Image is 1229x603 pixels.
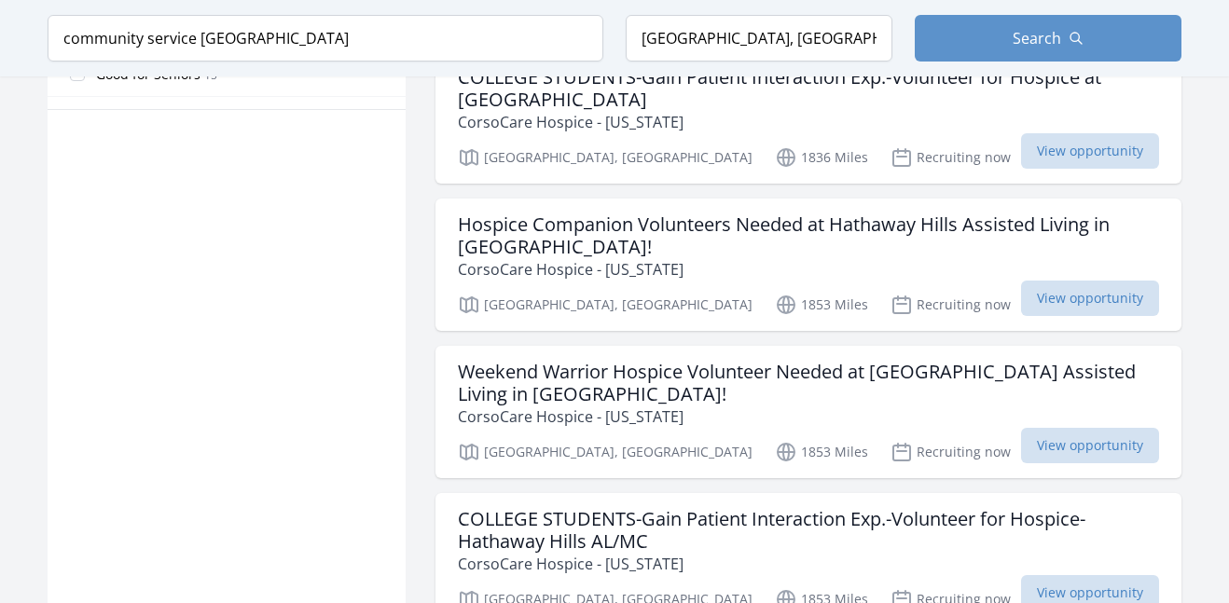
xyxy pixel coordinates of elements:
[458,111,1159,133] p: CorsoCare Hospice - [US_STATE]
[891,146,1011,169] p: Recruiting now
[458,146,753,169] p: [GEOGRAPHIC_DATA], [GEOGRAPHIC_DATA]
[435,346,1181,478] a: Weekend Warrior Hospice Volunteer Needed at [GEOGRAPHIC_DATA] Assisted Living in [GEOGRAPHIC_DATA...
[458,213,1159,258] h3: Hospice Companion Volunteers Needed at Hathaway Hills Assisted Living in [GEOGRAPHIC_DATA]!
[775,441,868,463] p: 1853 Miles
[891,294,1011,316] p: Recruiting now
[435,199,1181,331] a: Hospice Companion Volunteers Needed at Hathaway Hills Assisted Living in [GEOGRAPHIC_DATA]! Corso...
[1021,281,1159,316] span: View opportunity
[891,441,1011,463] p: Recruiting now
[458,294,753,316] p: [GEOGRAPHIC_DATA], [GEOGRAPHIC_DATA]
[458,508,1159,553] h3: COLLEGE STUDENTS-Gain Patient Interaction Exp.-Volunteer for Hospice- Hathaway Hills AL/MC
[915,15,1181,62] button: Search
[458,441,753,463] p: [GEOGRAPHIC_DATA], [GEOGRAPHIC_DATA]
[48,15,603,62] input: Keyword
[1013,27,1061,49] span: Search
[1021,428,1159,463] span: View opportunity
[626,15,892,62] input: Location
[458,361,1159,405] h3: Weekend Warrior Hospice Volunteer Needed at [GEOGRAPHIC_DATA] Assisted Living in [GEOGRAPHIC_DATA]!
[435,51,1181,184] a: COLLEGE STUDENTS-Gain Patient Interaction Exp.-Volunteer for Hospice at [GEOGRAPHIC_DATA] CorsoCa...
[775,294,868,316] p: 1853 Miles
[1021,133,1159,169] span: View opportunity
[775,146,868,169] p: 1836 Miles
[458,258,1159,281] p: CorsoCare Hospice - [US_STATE]
[458,405,1159,428] p: CorsoCare Hospice - [US_STATE]
[458,66,1159,111] h3: COLLEGE STUDENTS-Gain Patient Interaction Exp.-Volunteer for Hospice at [GEOGRAPHIC_DATA]
[458,553,1159,575] p: CorsoCare Hospice - [US_STATE]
